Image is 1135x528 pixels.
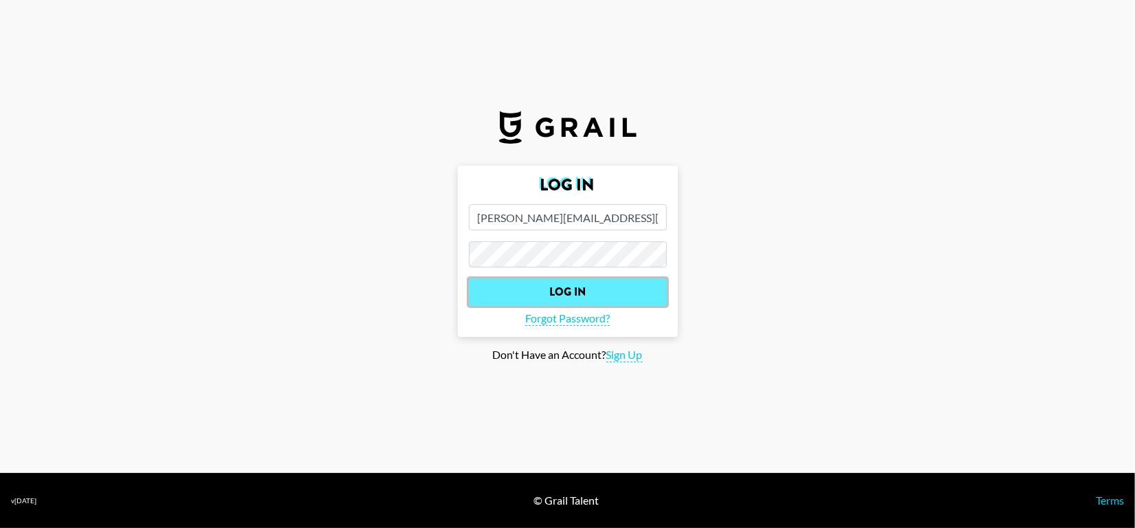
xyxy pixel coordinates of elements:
[469,204,667,230] input: Email
[469,177,667,193] h2: Log In
[499,111,637,144] img: Grail Talent Logo
[11,496,36,505] div: v [DATE]
[11,348,1124,362] div: Don't Have an Account?
[533,494,599,507] div: © Grail Talent
[525,311,610,326] span: Forgot Password?
[1096,494,1124,507] a: Terms
[469,278,667,306] input: Log In
[606,348,643,362] span: Sign Up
